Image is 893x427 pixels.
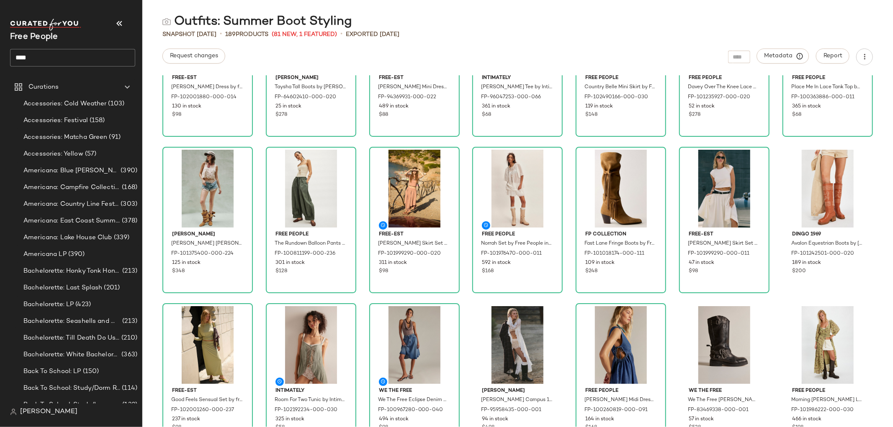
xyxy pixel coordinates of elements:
[74,300,91,309] span: (423)
[584,396,656,404] span: [PERSON_NAME] Midi Dress by Free People in Medium Wash, Size: L
[791,396,862,404] span: Morning [PERSON_NAME] Long-Sleeve Maxi Dress by Free People in Green, Size: S
[23,99,107,109] span: Accessories: Cold Weather
[275,259,305,267] span: 301 in stock
[23,133,108,142] span: Accessories: Matcha Green
[481,84,552,91] span: [PERSON_NAME] Tee by Intimately at Free People in Pink, Size: XL
[10,19,81,31] img: cfy_white_logo.C9jOOHJF.svg
[378,94,437,101] span: FP-94369931-000-022
[165,150,250,228] img: 101375400_224_f
[346,30,399,39] p: Exported [DATE]
[585,231,656,238] span: FP Collection
[170,53,218,59] span: Request changes
[275,74,347,82] span: [PERSON_NAME]
[275,84,346,91] span: Taysha Tall Boots by [PERSON_NAME] at Free People in Brown, Size: US 8
[108,133,121,142] span: (91)
[482,268,494,275] span: $168
[162,18,171,26] img: svg%3e
[584,250,644,258] span: FP-101018174-000-111
[482,416,508,423] span: 94 in stock
[103,283,120,293] span: (201)
[120,384,137,393] span: (114)
[689,416,714,423] span: 57 in stock
[482,387,553,395] span: [PERSON_NAME]
[584,84,656,91] span: Country Belle Mini Skirt by Free People in Green, Size: US 10
[792,231,863,238] span: Dingo 1969
[791,407,854,414] span: FP-101986222-000-030
[585,268,597,275] span: $248
[171,407,234,414] span: FP-102001260-000-237
[816,49,849,64] button: Report
[792,259,821,267] span: 189 in stock
[172,416,200,423] span: 237 in stock
[162,30,216,39] span: Snapshot [DATE]
[757,49,809,64] button: Metadata
[88,116,105,125] span: (158)
[83,149,97,159] span: (57)
[275,250,335,258] span: FP-100811199-000-236
[481,250,542,258] span: FP-101976470-000-011
[275,268,287,275] span: $128
[792,111,801,119] span: $68
[119,199,137,209] span: (303)
[791,250,854,258] span: FP-101242501-000-020
[792,103,821,110] span: 365 in stock
[162,49,225,64] button: Request changes
[372,306,457,384] img: 100967280_040_a
[689,111,700,119] span: $278
[165,306,250,384] img: 102001260_237_a
[378,250,441,258] span: FP-101999290-000-020
[172,231,243,238] span: [PERSON_NAME]
[10,33,58,41] span: Current Company Name
[162,13,352,30] div: Outfits: Summer Boot Styling
[482,231,553,238] span: Free People
[275,240,346,248] span: The Rundown Balloon Pants by Free People in Green, Size: L
[482,259,511,267] span: 592 in stock
[120,333,137,343] span: (210)
[688,407,749,414] span: FP-83469338-000-001
[688,94,750,101] span: FP-101235927-000-020
[172,103,201,110] span: 130 in stock
[481,396,552,404] span: [PERSON_NAME] Campus 14L Boots at Free People in Black, Size: US 6.5
[372,150,457,228] img: 101999290_020_a
[689,231,760,238] span: free-est
[23,384,120,393] span: Back To School: Study/Dorm Room Essentials
[689,259,714,267] span: 47 in stock
[584,407,648,414] span: FP-100260819-000-091
[475,306,560,384] img: 95958435_001_e
[579,150,663,228] img: 101018174_111_0
[172,74,243,82] span: free-est
[269,150,353,228] img: 100811199_236_a
[481,240,552,248] span: Norrah Set by Free People in White, Size: XS
[481,407,541,414] span: FP-95958435-000-001
[379,74,450,82] span: free-est
[23,300,74,309] span: Bachelorette: LP
[172,387,243,395] span: free-est
[792,268,806,275] span: $200
[791,240,862,248] span: Avalon Equestrian Boots by [PERSON_NAME] 1969 at Free People in [GEOGRAPHIC_DATA], Size: US 10
[379,259,407,267] span: 311 in stock
[378,396,449,404] span: We The Free Eclipse Denim Midi Skirt at Free People in Blue, Size: 31
[764,52,802,60] span: Metadata
[379,416,409,423] span: 494 in stock
[378,407,443,414] span: FP-100967280-000-040
[379,103,409,110] span: 489 in stock
[10,409,17,415] img: svg%3e
[482,74,553,82] span: Intimately
[171,84,242,91] span: [PERSON_NAME] Dress by free-est at Free People in Tan, Size: L
[67,250,85,259] span: (390)
[121,317,137,326] span: (213)
[379,111,388,119] span: $88
[172,111,181,119] span: $98
[585,111,597,119] span: $148
[682,150,767,228] img: 101999290_011_a
[275,103,301,110] span: 25 in stock
[585,387,656,395] span: Free People
[482,103,510,110] span: 361 in stock
[23,367,81,376] span: Back To School: LP
[688,396,759,404] span: We The Free [PERSON_NAME] Engineer Boots at Free People in Black, Size: US 9
[23,317,121,326] span: Bachelorette: Seashells and Wedding Bells
[481,94,541,101] span: FP-96047253-000-066
[688,250,749,258] span: FP-101999290-000-011
[379,231,450,238] span: free-est
[688,240,759,248] span: [PERSON_NAME] Skirt Set by free-est at Free People in White, Size: XS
